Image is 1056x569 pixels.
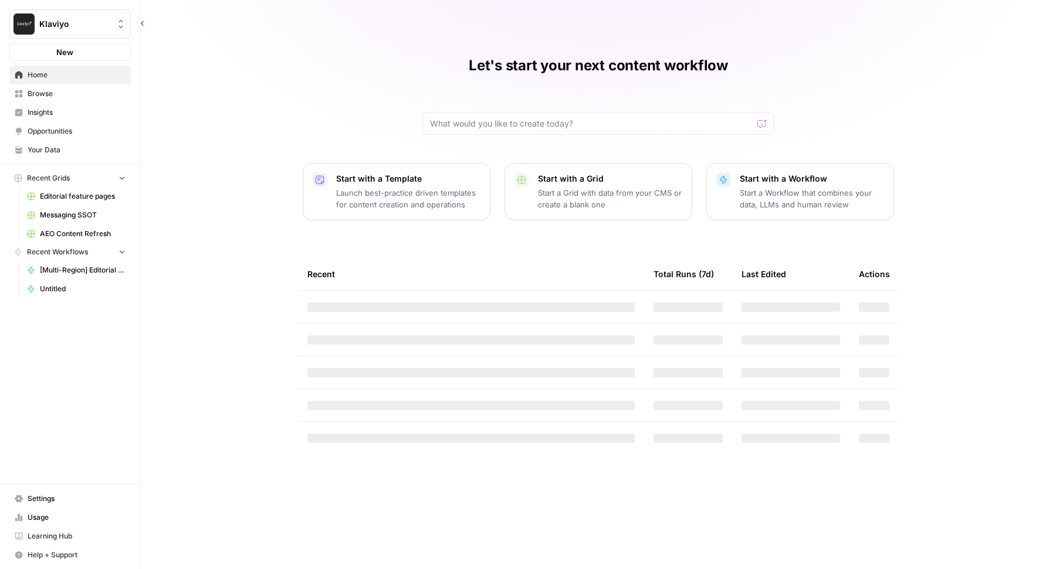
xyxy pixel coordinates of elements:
[9,122,131,141] a: Opportunities
[742,258,786,290] div: Last Edited
[538,173,682,185] p: Start with a Grid
[40,284,126,294] span: Untitled
[28,88,126,99] span: Browse
[28,531,126,541] span: Learning Hub
[28,512,126,523] span: Usage
[22,280,131,298] a: Untitled
[9,141,131,159] a: Your Data
[538,187,682,210] p: Start a Grid with data from your CMS or create a blank one
[9,508,131,527] a: Usage
[28,126,126,137] span: Opportunities
[28,550,126,560] span: Help + Support
[307,258,635,290] div: Recent
[22,224,131,243] a: AEO Content Refresh
[430,118,753,130] input: What would you like to create today?
[27,247,88,257] span: Recent Workflows
[9,243,131,261] button: Recent Workflows
[9,489,131,508] a: Settings
[13,13,35,35] img: Klaviyo Logo
[469,56,728,75] h1: Let's start your next content workflow
[28,70,126,80] span: Home
[336,173,480,185] p: Start with a Template
[654,258,714,290] div: Total Runs (7d)
[9,84,131,103] a: Browse
[28,145,126,155] span: Your Data
[28,107,126,118] span: Insights
[336,187,480,210] p: Launch best-practice driven templates for content creation and operations
[9,546,131,564] button: Help + Support
[9,43,131,61] button: New
[56,46,73,58] span: New
[22,206,131,224] a: Messaging SSOT
[22,261,131,280] a: [Multi-Region] Editorial feature page
[859,258,890,290] div: Actions
[40,210,126,220] span: Messaging SSOT
[39,18,110,30] span: Klaviyo
[9,66,131,84] a: Home
[22,187,131,206] a: Editorial feature pages
[9,169,131,187] button: Recent Grids
[303,163,490,220] button: Start with a TemplateLaunch best-practice driven templates for content creation and operations
[9,103,131,122] a: Insights
[40,265,126,275] span: [Multi-Region] Editorial feature page
[505,163,692,220] button: Start with a GridStart a Grid with data from your CMS or create a blank one
[9,9,131,39] button: Workspace: Klaviyo
[40,191,126,202] span: Editorial feature pages
[27,173,70,183] span: Recent Grids
[40,229,126,239] span: AEO Content Refresh
[740,173,884,185] p: Start with a Workflow
[9,527,131,546] a: Learning Hub
[706,163,894,220] button: Start with a WorkflowStart a Workflow that combines your data, LLMs and human review
[740,187,884,210] p: Start a Workflow that combines your data, LLMs and human review
[28,493,126,504] span: Settings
